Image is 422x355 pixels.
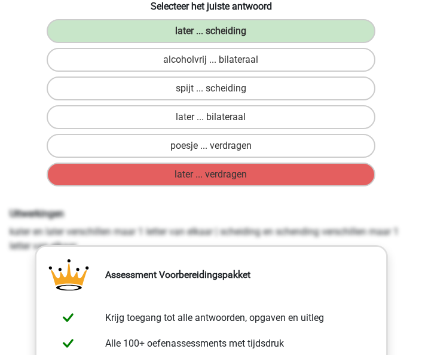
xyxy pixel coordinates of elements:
[47,76,375,100] label: spijt ... scheiding
[47,134,375,158] label: poesje ... verdragen
[47,19,375,43] label: later ... scheiding
[47,105,375,129] label: later ... bilateraal
[47,163,375,186] label: later ... verdragen
[47,48,375,72] label: alcoholvrij ... bilateraal
[1,208,421,253] div: kater en later verschillen maar 1 letter van elkaar | scheiding en schending verschillen maar 1 l...
[10,208,412,219] h6: Uitwerkingen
